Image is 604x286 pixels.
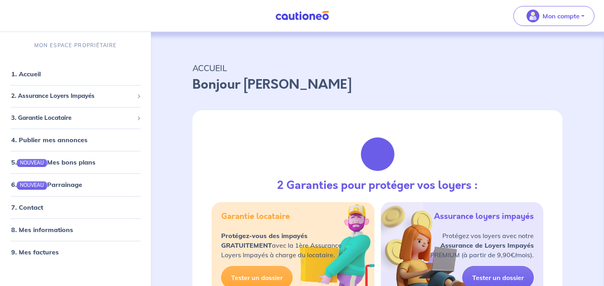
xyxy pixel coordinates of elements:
[3,199,148,215] div: 7. Contact
[221,232,307,249] strong: Protégez-vous des impayés GRATUITEMENT
[3,244,148,260] div: 9. Mes factures
[3,222,148,238] div: 8. Mes informations
[221,231,342,260] p: avec la 1ère Assurance Loyers Impayés à charge du locataire.
[11,181,82,189] a: 6.NOUVEAUParrainage
[527,10,539,22] img: illu_account_valid_menu.svg
[513,6,594,26] button: illu_account_valid_menu.svgMon compte
[543,11,580,21] p: Mon compte
[11,113,134,123] span: 3. Garantie Locataire
[11,91,134,101] span: 2. Assurance Loyers Impayés
[11,158,95,166] a: 5.NOUVEAUMes bons plans
[3,154,148,170] div: 5.NOUVEAUMes bons plans
[11,203,43,211] a: 7. Contact
[272,11,332,21] img: Cautioneo
[277,179,478,193] h3: 2 Garanties pour protéger vos loyers :
[11,136,87,144] a: 4. Publier mes annonces
[11,70,41,78] a: 1. Accueil
[192,61,562,75] p: ACCUEIL
[434,212,534,221] h5: Assurance loyers impayés
[3,177,148,193] div: 6.NOUVEAUParrainage
[11,248,59,256] a: 9. Mes factures
[11,226,73,234] a: 8. Mes informations
[221,212,290,221] h5: Garantie locataire
[3,132,148,148] div: 4. Publier mes annonces
[356,133,399,176] img: justif-loupe
[440,241,534,249] strong: Assurance de Loyers Impayés
[3,88,148,104] div: 2. Assurance Loyers Impayés
[3,66,148,82] div: 1. Accueil
[34,42,117,49] p: MON ESPACE PROPRIÉTAIRE
[3,110,148,126] div: 3. Garantie Locataire
[430,231,534,260] p: Protégez vos loyers avec notre PREMIUM (à partir de 9,90€/mois).
[192,75,562,94] p: Bonjour [PERSON_NAME]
